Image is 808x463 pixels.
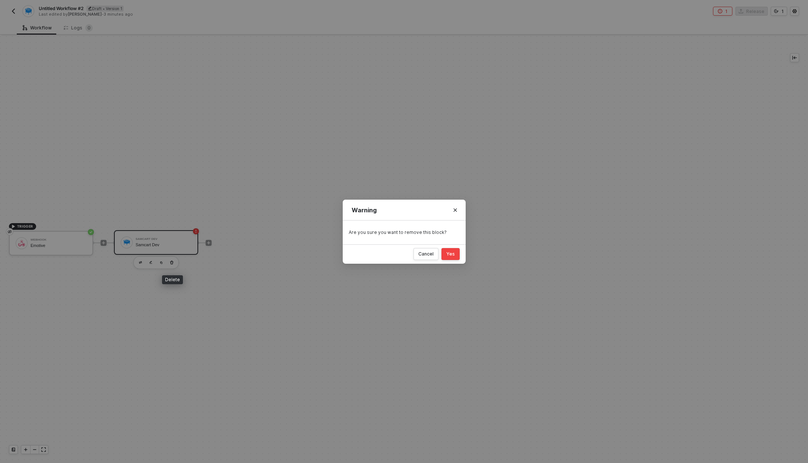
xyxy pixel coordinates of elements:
[10,8,16,14] img: back
[136,242,191,247] div: Samcart Dev
[23,25,52,31] div: Workflow
[162,275,183,284] div: Delete
[725,8,728,15] div: 1
[735,7,768,16] button: Release
[146,258,155,267] button: edit-cred
[88,229,94,235] span: icon-success-page
[157,258,166,267] button: copy-block
[101,241,106,245] span: icon-play
[136,258,145,267] button: edit-cred
[31,238,86,241] div: Webhook
[85,24,93,32] sup: 0
[418,251,434,257] div: Cancel
[792,56,797,60] span: icon-collapse-left
[32,447,37,452] span: icon-minus
[64,24,93,32] div: Logs
[17,223,33,229] span: TRIGGER
[352,206,457,214] div: Warning
[160,261,163,264] img: copy-block
[713,7,732,16] button: 1
[11,224,16,229] span: icon-play
[41,447,46,452] span: icon-expand
[413,248,438,260] button: Cancel
[31,243,86,248] div: Emotive
[23,447,28,452] span: icon-play
[39,5,83,12] span: Untitled Workflow #2
[193,228,199,234] span: icon-error-page
[771,7,787,16] button: 1
[86,6,124,12] div: Draft • Version 1
[9,7,18,16] button: back
[449,204,461,216] button: Close
[7,229,12,235] span: eye-invisible
[18,240,25,247] img: icon
[782,8,784,15] div: 1
[39,12,403,17] div: Last edited by - 3 minutes ago
[774,9,779,13] span: icon-versioning
[446,251,455,257] div: Yes
[68,12,102,17] span: [PERSON_NAME]
[206,241,211,245] span: icon-play
[718,9,722,13] span: icon-error-page
[349,229,460,235] div: Are you sure you want to remove this block?
[441,248,460,260] button: Yes
[149,261,152,264] img: edit-cred
[88,6,92,10] span: icon-edit
[123,240,130,245] img: icon
[25,8,31,15] img: integration-icon
[136,238,191,241] div: Samcart Dev
[139,261,142,264] img: edit-cred
[792,9,797,13] span: icon-settings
